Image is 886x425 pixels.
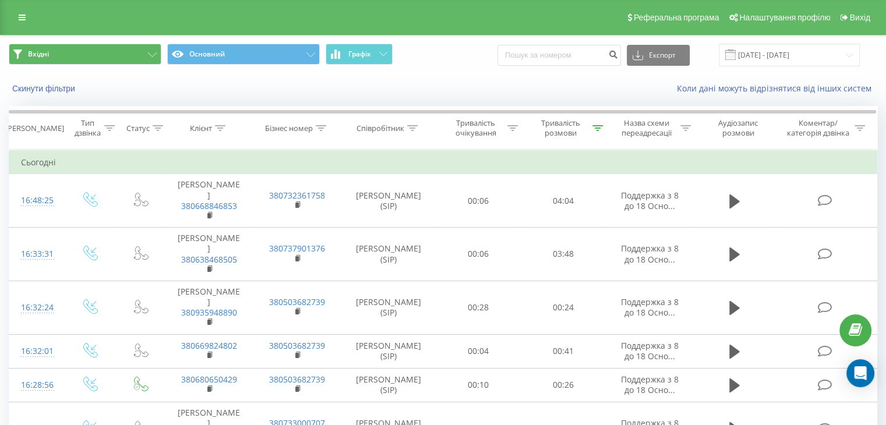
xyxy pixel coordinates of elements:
td: 03:48 [521,228,605,281]
span: Поддержка з 8 до 18 Осно... [621,374,679,395]
div: Співробітник [356,123,404,133]
div: 16:32:24 [21,296,52,319]
div: Коментар/категорія дзвінка [783,118,852,138]
a: 380737901376 [269,243,325,254]
td: 00:04 [436,334,521,368]
td: 04:04 [521,174,605,228]
div: Тривалість очікування [447,118,505,138]
span: Графік [348,50,371,58]
span: Поддержка з 8 до 18 Осно... [621,190,679,211]
div: Тип дзвінка [73,118,101,138]
input: Пошук за номером [497,45,621,66]
a: 380668846853 [181,200,237,211]
td: 00:10 [436,368,521,402]
td: [PERSON_NAME] [165,174,253,228]
div: Статус [126,123,150,133]
td: 00:06 [436,228,521,281]
div: Назва схеми переадресації [616,118,677,138]
td: 00:41 [521,334,605,368]
div: Тривалість розмови [531,118,590,138]
td: 00:26 [521,368,605,402]
span: Поддержка з 8 до 18 Осно... [621,243,679,264]
a: Коли дані можуть відрізнятися вiд інших систем [677,83,877,94]
a: 380935948890 [181,307,237,318]
span: Вихід [850,13,870,22]
td: 00:28 [436,281,521,334]
span: Поддержка з 8 до 18 Осно... [621,340,679,362]
div: 16:32:01 [21,340,52,363]
button: Графік [326,44,393,65]
div: Аудіозапис розмови [704,118,772,138]
div: Open Intercom Messenger [846,359,874,387]
td: Сьогодні [9,151,877,174]
div: Бізнес номер [265,123,313,133]
div: 16:28:56 [21,374,52,396]
span: Налаштування профілю [739,13,830,22]
td: [PERSON_NAME] (SIP) [341,228,436,281]
a: 380732361758 [269,190,325,201]
a: 380680650429 [181,374,237,385]
td: [PERSON_NAME] (SIP) [341,174,436,228]
a: 380503682739 [269,340,325,351]
span: Реферальна програма [634,13,719,22]
td: [PERSON_NAME] (SIP) [341,281,436,334]
a: 380669824802 [181,340,237,351]
td: 00:06 [436,174,521,228]
button: Основний [167,44,320,65]
a: 380503682739 [269,296,325,307]
div: [PERSON_NAME] [5,123,64,133]
span: Поддержка з 8 до 18 Осно... [621,296,679,318]
a: 380638468505 [181,254,237,265]
div: Клієнт [190,123,212,133]
td: [PERSON_NAME] [165,228,253,281]
span: Вхідні [28,49,49,59]
button: Експорт [627,45,690,66]
div: 16:48:25 [21,189,52,212]
td: [PERSON_NAME] (SIP) [341,368,436,402]
td: 00:24 [521,281,605,334]
button: Вхідні [9,44,161,65]
a: 380503682739 [269,374,325,385]
div: 16:33:31 [21,243,52,265]
td: [PERSON_NAME] [165,281,253,334]
td: [PERSON_NAME] (SIP) [341,334,436,368]
button: Скинути фільтри [9,83,81,94]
